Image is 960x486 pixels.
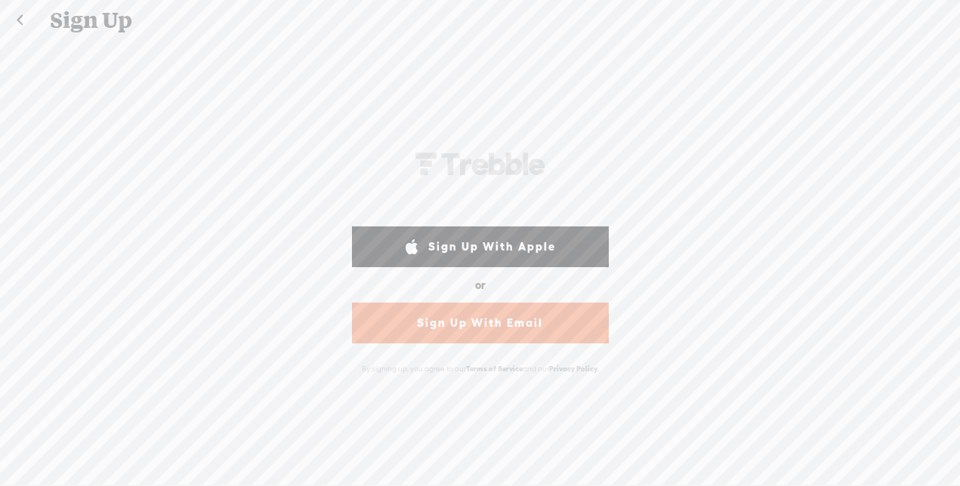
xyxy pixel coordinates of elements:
a: Terms of Service [466,364,523,373]
div: Sign Up [39,1,922,40]
div: or [475,273,486,297]
a: Privacy Policy [549,364,597,373]
a: Sign Up With Email [352,303,609,343]
a: Sign Up With Apple [352,226,609,267]
div: By signing up, you agree to our and our . [348,356,613,381]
